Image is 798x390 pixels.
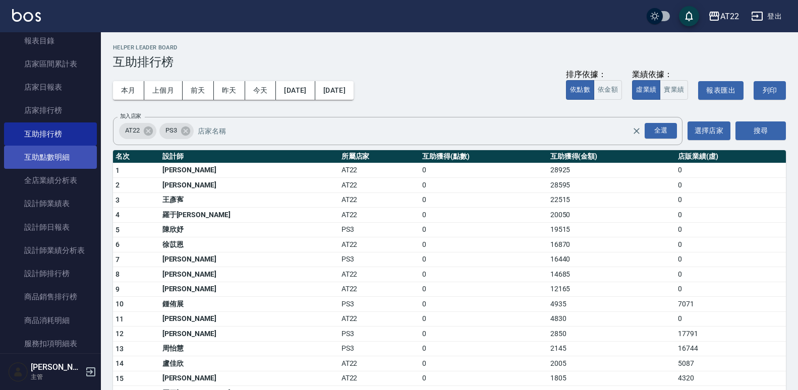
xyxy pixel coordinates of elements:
[675,208,786,223] td: 0
[339,356,420,371] td: AT22
[632,70,688,80] div: 業績依據：
[160,356,339,371] td: 盧佳欣
[116,166,120,174] span: 1
[420,237,547,252] td: 0
[160,208,339,223] td: 羅于[PERSON_NAME]
[4,122,97,146] a: 互助排行榜
[675,356,786,371] td: 5087
[160,327,339,342] td: [PERSON_NAME]
[675,297,786,312] td: 7071
[116,359,124,367] span: 14
[160,222,339,237] td: 陳欣妤
[548,297,675,312] td: 4935
[4,146,97,169] a: 互助點數明細
[420,208,547,223] td: 0
[548,178,675,193] td: 28595
[420,371,547,386] td: 0
[8,362,28,382] img: Person
[339,341,420,356] td: PS3
[675,341,786,356] td: 16744
[675,252,786,267] td: 0
[4,52,97,76] a: 店家區間累計表
[116,211,120,219] span: 4
[420,178,547,193] td: 0
[160,252,339,267] td: [PERSON_NAME]
[566,70,622,80] div: 排序依據：
[339,208,420,223] td: AT22
[720,10,739,23] div: AT22
[160,371,339,386] td: [PERSON_NAME]
[339,327,420,342] td: PS3
[548,192,675,208] td: 22515
[339,282,420,297] td: AT22
[116,315,124,323] span: 11
[548,341,675,356] td: 2145
[675,222,786,237] td: 0
[4,309,97,332] a: 商品消耗明細
[660,80,688,100] button: 實業績
[4,76,97,99] a: 店家日報表
[675,282,786,297] td: 0
[31,362,82,372] h5: [PERSON_NAME]
[116,374,124,382] span: 15
[4,332,97,355] a: 服務扣項明細表
[4,192,97,215] a: 設計師業績表
[116,345,124,353] span: 13
[675,150,786,163] th: 店販業績(虛)
[339,163,420,178] td: AT22
[420,150,547,163] th: 互助獲得(點數)
[214,81,245,100] button: 昨天
[113,55,786,69] h3: 互助排行榜
[4,239,97,262] a: 設計師業績分析表
[675,237,786,252] td: 0
[116,226,120,234] span: 5
[116,240,120,248] span: 6
[116,255,120,264] span: 7
[119,123,156,139] div: AT22
[160,163,339,178] td: [PERSON_NAME]
[632,80,660,100] button: 虛業績
[160,267,339,282] td: [PERSON_NAME]
[113,81,144,100] button: 本月
[675,371,786,386] td: 4320
[4,99,97,122] a: 店家排行榜
[675,267,786,282] td: 0
[339,150,420,163] th: 所屬店家
[645,123,677,139] div: 全選
[159,125,183,136] span: PS3
[276,81,315,100] button: [DATE]
[548,327,675,342] td: 2850
[116,270,120,278] span: 8
[160,178,339,193] td: [PERSON_NAME]
[688,121,730,140] button: 選擇店家
[548,282,675,297] td: 12165
[566,80,594,100] button: 依點數
[675,311,786,327] td: 0
[548,356,675,371] td: 2005
[4,285,97,308] a: 商品銷售排行榜
[113,44,786,51] h2: Helper Leader Board
[548,208,675,223] td: 20050
[675,163,786,178] td: 0
[735,121,786,140] button: 搜尋
[548,237,675,252] td: 16870
[698,81,744,100] button: 報表匯出
[675,178,786,193] td: 0
[420,297,547,312] td: 0
[754,81,786,100] button: 列印
[183,81,214,100] button: 前天
[420,163,547,178] td: 0
[420,222,547,237] td: 0
[120,112,141,120] label: 加入店家
[339,267,420,282] td: AT22
[160,237,339,252] td: 徐苡恩
[339,237,420,252] td: AT22
[339,311,420,327] td: AT22
[548,371,675,386] td: 1805
[594,80,622,100] button: 依金額
[31,372,82,381] p: 主管
[113,150,160,163] th: 名次
[675,192,786,208] td: 0
[679,6,699,26] button: save
[4,29,97,52] a: 報表目錄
